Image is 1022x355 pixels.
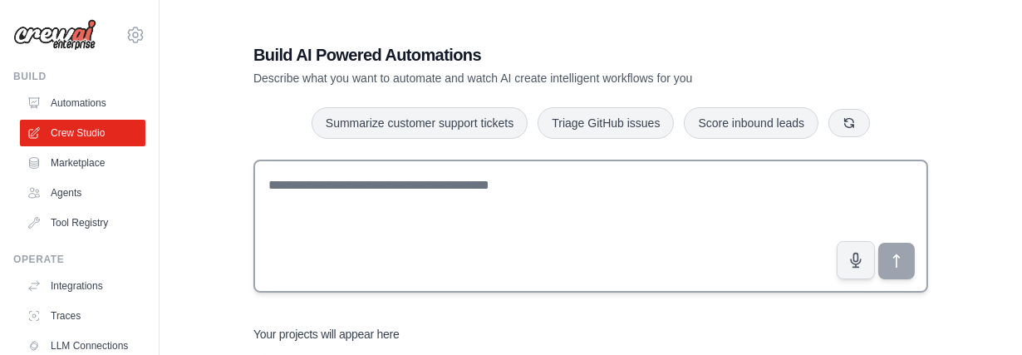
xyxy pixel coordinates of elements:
[828,109,870,137] button: Get new suggestions
[253,70,812,86] p: Describe what you want to automate and watch AI create intelligent workflows for you
[939,275,1022,355] iframe: Chat Widget
[253,326,400,343] h3: Your projects will appear here
[538,107,674,139] button: Triage GitHub issues
[312,107,528,139] button: Summarize customer support tickets
[13,70,145,83] div: Build
[20,210,145,236] a: Tool Registry
[20,273,145,299] a: Integrations
[20,120,145,146] a: Crew Studio
[13,19,96,51] img: Logo
[837,241,875,279] button: Click to speak your automation idea
[13,253,145,266] div: Operate
[684,107,818,139] button: Score inbound leads
[20,90,145,116] a: Automations
[20,180,145,206] a: Agents
[20,303,145,329] a: Traces
[20,150,145,176] a: Marketplace
[253,43,812,67] h1: Build AI Powered Automations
